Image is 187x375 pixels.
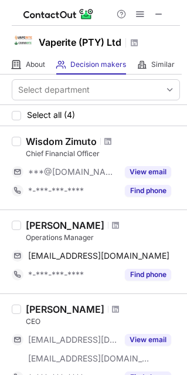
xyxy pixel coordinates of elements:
[27,110,75,120] span: Select all (4)
[28,251,169,261] span: [EMAIL_ADDRESS][DOMAIN_NAME]
[125,269,171,281] button: Reveal Button
[18,84,90,96] div: Select department
[12,29,35,52] img: s_8470efc9c206f764072e9bdade8d26
[125,334,171,346] button: Reveal Button
[23,7,94,21] img: ContactOut v5.3.10
[28,167,118,177] span: ***@[DOMAIN_NAME]
[26,316,180,327] div: CEO
[39,35,121,49] h1: Vaperite (PTY) Ltd
[26,136,97,147] div: Wisdom Zimuto
[26,219,104,231] div: [PERSON_NAME]
[28,335,118,345] span: [EMAIL_ADDRESS][DOMAIN_NAME]
[28,353,150,364] span: [EMAIL_ADDRESS][DOMAIN_NAME]
[26,148,180,159] div: Chief Financial Officer
[26,60,45,69] span: About
[125,166,171,178] button: Reveal Button
[26,232,180,243] div: Operations Manager
[125,185,171,197] button: Reveal Button
[151,60,175,69] span: Similar
[26,303,104,315] div: [PERSON_NAME]
[70,60,126,69] span: Decision makers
